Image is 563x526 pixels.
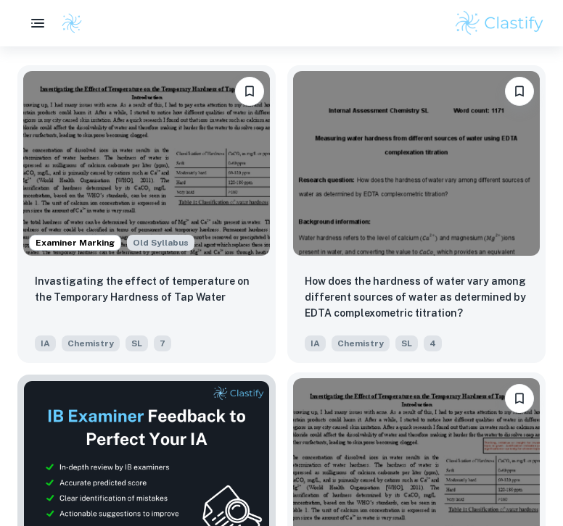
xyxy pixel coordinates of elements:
span: SL [395,335,418,351]
button: Please log in to bookmark exemplars [505,384,534,413]
span: Examiner Marking [30,236,120,249]
a: Examiner MarkingStarting from the May 2025 session, the Chemistry IA requirements have changed. I... [17,65,276,363]
span: 4 [424,335,442,351]
span: SL [126,335,148,351]
a: Please log in to bookmark exemplars How does the hardness of water vary among different sources o... [287,65,546,363]
span: IA [35,335,56,351]
span: IA [305,335,326,351]
p: How does the hardness of water vary among different sources of water as determined by EDTA comple... [305,273,528,321]
span: Chemistry [62,335,120,351]
p: Invastigating the effect of temperature on the Temporary Hardness of Tap Water [35,273,258,305]
button: Please log in to bookmark exemplars [505,77,534,106]
img: Chemistry IA example thumbnail: How does the hardness of water vary amo [293,71,540,256]
img: Clastify logo [61,12,83,34]
span: Old Syllabus [127,235,194,251]
img: Chemistry IA example thumbnail: Invastigating the effect of temperature [23,71,270,256]
div: Starting from the May 2025 session, the Chemistry IA requirements have changed. It's OK to refer ... [127,235,194,251]
button: Please log in to bookmark exemplars [235,77,264,106]
img: Clastify logo [453,9,546,38]
a: Clastify logo [52,12,83,34]
span: Chemistry [332,335,390,351]
span: 7 [154,335,171,351]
